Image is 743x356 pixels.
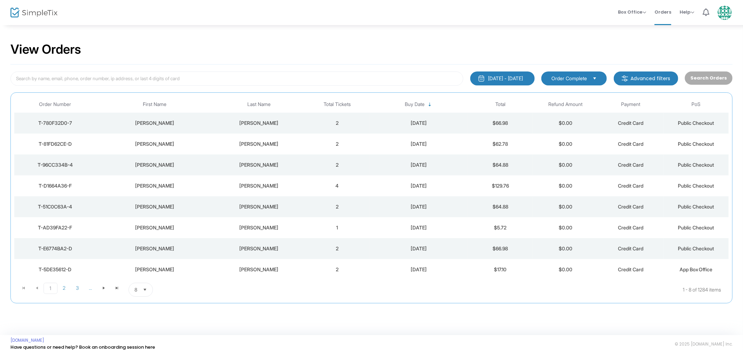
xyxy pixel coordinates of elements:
[134,286,137,293] span: 8
[16,203,94,210] div: T-51C0C63A-4
[71,283,84,293] span: Page 3
[98,266,211,273] div: ERIK
[533,196,598,217] td: $0.00
[215,182,303,189] div: Paszt
[621,101,640,107] span: Payment
[372,141,466,147] div: 8/18/2025
[678,245,714,251] span: Public Checkout
[618,245,643,251] span: Credit Card
[114,285,120,291] span: Go to the last page
[488,75,523,82] div: [DATE] - [DATE]
[84,283,97,293] span: Page 4
[618,204,643,210] span: Credit Card
[468,154,533,175] td: $64.88
[533,175,598,196] td: $0.00
[533,259,598,280] td: $0.00
[304,196,370,217] td: 2
[478,75,485,82] img: monthly
[98,245,211,252] div: Cathy
[304,217,370,238] td: 1
[16,224,94,231] div: T-AD39FA22-F
[614,71,678,85] m-button: Advanced filters
[468,175,533,196] td: $129.76
[97,283,110,293] span: Go to the next page
[533,217,598,238] td: $0.00
[10,42,81,57] h2: View Orders
[678,141,714,147] span: Public Checkout
[680,266,713,272] span: App Box Office
[10,338,44,343] a: [DOMAIN_NAME]
[44,283,57,294] span: Page 1
[98,120,211,127] div: david
[98,161,211,168] div: Jane
[372,245,466,252] div: 8/17/2025
[16,266,94,273] div: T-5DE35612-D
[10,344,155,350] a: Have questions or need help? Book an onboarding session here
[57,283,71,293] span: Page 2
[655,3,671,21] span: Orders
[16,141,94,147] div: T-81FD62CE-D
[215,161,303,168] div: Farfan
[304,259,370,280] td: 2
[533,134,598,154] td: $0.00
[468,96,533,113] th: Total
[470,71,535,85] button: [DATE] - [DATE]
[16,182,94,189] div: T-D1664A36-F
[98,182,211,189] div: Alexandra
[533,96,598,113] th: Refund Amount
[533,154,598,175] td: $0.00
[468,259,533,280] td: $17.10
[215,224,303,231] div: Eicke
[678,120,714,126] span: Public Checkout
[98,224,211,231] div: Vivian
[675,341,733,347] span: © 2025 [DOMAIN_NAME] Inc.
[215,266,303,273] div: ANDERSON
[621,75,628,82] img: filter
[680,9,694,15] span: Help
[618,162,643,168] span: Credit Card
[215,141,303,147] div: Sheehan
[405,101,425,107] span: Buy Date
[468,238,533,259] td: $66.98
[372,120,466,127] div: 8/18/2025
[551,75,587,82] span: Order Complete
[222,283,721,297] kendo-pager-info: 1 - 8 of 1284 items
[618,266,643,272] span: Credit Card
[98,203,211,210] div: Norman
[533,113,598,134] td: $0.00
[304,238,370,259] td: 2
[590,75,599,82] button: Select
[372,182,466,189] div: 8/17/2025
[372,203,466,210] div: 8/17/2025
[143,101,167,107] span: First Name
[16,120,94,127] div: T-780F32D0-7
[678,204,714,210] span: Public Checkout
[304,96,370,113] th: Total Tickets
[468,134,533,154] td: $62.78
[618,141,643,147] span: Credit Card
[372,161,466,168] div: 8/17/2025
[618,183,643,189] span: Credit Card
[14,96,729,280] div: Data table
[618,120,643,126] span: Credit Card
[691,101,701,107] span: PoS
[678,225,714,230] span: Public Checkout
[468,196,533,217] td: $64.88
[247,101,271,107] span: Last Name
[140,283,150,296] button: Select
[101,285,107,291] span: Go to the next page
[618,225,643,230] span: Credit Card
[98,141,211,147] div: Lorraine
[215,203,303,210] div: Sawin
[304,175,370,196] td: 4
[533,238,598,259] td: $0.00
[16,245,94,252] div: T-E6774BA2-D
[678,183,714,189] span: Public Checkout
[304,113,370,134] td: 2
[215,120,303,127] div: hefner
[215,245,303,252] div: Graf
[16,161,94,168] div: T-96CC334B-4
[304,134,370,154] td: 2
[468,217,533,238] td: $5.72
[468,113,533,134] td: $66.98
